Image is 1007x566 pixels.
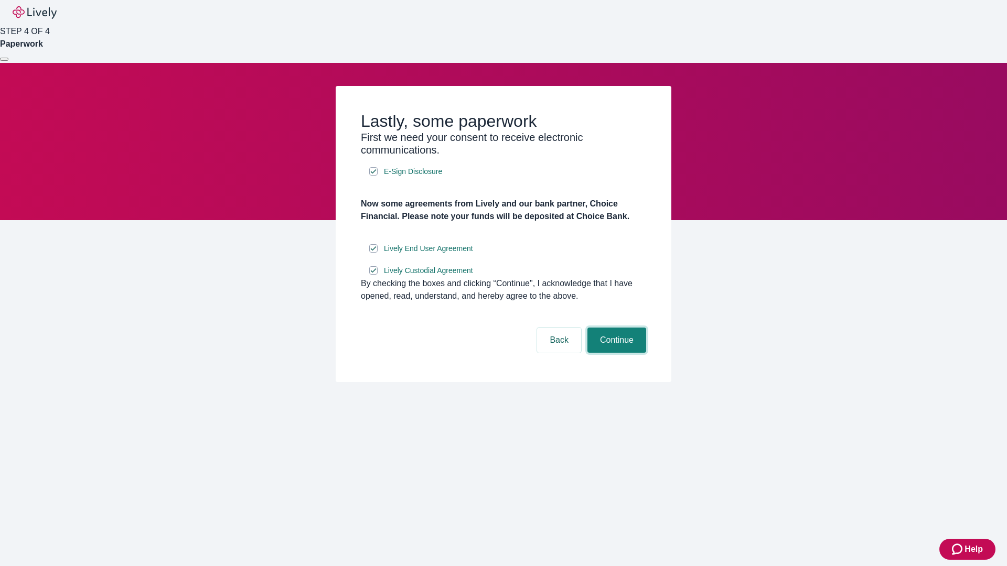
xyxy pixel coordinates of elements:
span: E-Sign Disclosure [384,166,442,177]
img: Lively [13,6,57,19]
button: Zendesk support iconHelp [939,539,995,560]
span: Help [965,543,983,556]
h3: First we need your consent to receive electronic communications. [361,131,646,156]
h2: Lastly, some paperwork [361,111,646,131]
span: Lively End User Agreement [384,243,473,254]
a: e-sign disclosure document [382,264,475,277]
div: By checking the boxes and clicking “Continue", I acknowledge that I have opened, read, understand... [361,277,646,302]
span: Lively Custodial Agreement [384,265,473,276]
button: Back [537,328,581,353]
h4: Now some agreements from Lively and our bank partner, Choice Financial. Please note your funds wi... [361,198,646,223]
button: Continue [587,328,646,353]
a: e-sign disclosure document [382,242,475,255]
svg: Zendesk support icon [952,543,965,556]
a: e-sign disclosure document [382,165,444,178]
